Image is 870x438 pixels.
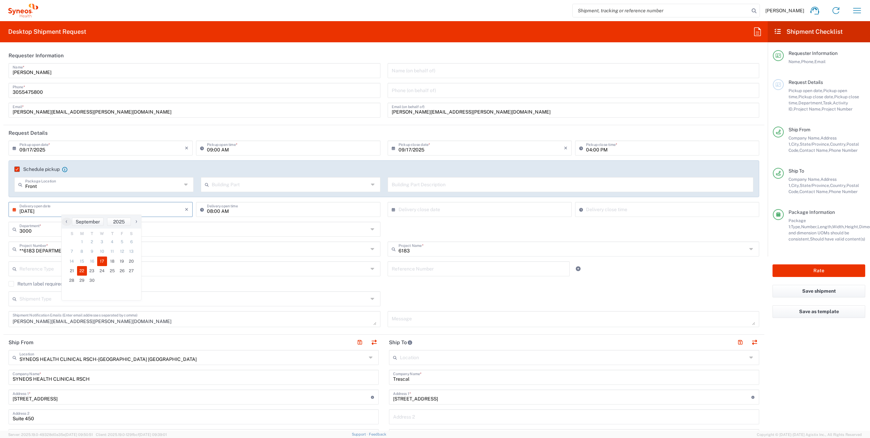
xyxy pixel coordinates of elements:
h2: Ship To [389,339,412,346]
th: weekday [67,230,77,237]
span: 20 [126,257,136,266]
span: 25 [107,266,117,276]
button: 2025 [107,218,131,226]
span: State/Province, [800,183,830,188]
span: September [76,219,100,224]
span: Phone Number [829,189,858,194]
span: Country, [830,142,846,147]
span: 8 [77,247,87,256]
span: 16 [87,257,97,266]
span: 13 [126,247,136,256]
th: weekday [107,230,117,237]
button: ‹ [62,218,72,226]
span: Request Details [789,79,823,85]
bs-datepicker-navigation-view: ​ ​ ​ [62,218,141,226]
span: Company Name, [789,135,821,141]
i: × [185,204,189,215]
span: Country, [830,183,846,188]
span: Department, [798,100,823,105]
span: City, [791,183,800,188]
span: 22 [77,266,87,276]
span: 14 [67,257,77,266]
span: 1 [77,237,87,247]
span: [PERSON_NAME] [765,8,804,14]
span: 12 [117,247,127,256]
span: Pickup close date, [798,94,834,99]
span: Height, [845,224,859,229]
th: weekday [77,230,87,237]
span: Length, [817,224,832,229]
span: Task, [823,100,833,105]
th: weekday [117,230,127,237]
span: 3 [97,237,107,247]
th: weekday [97,230,107,237]
span: Phone Number [829,148,858,153]
span: 23 [87,266,97,276]
span: 24 [97,266,107,276]
span: Email [814,59,826,64]
button: › [131,218,141,226]
span: Ship To [789,168,804,174]
span: Ship From [789,127,810,132]
span: [DATE] 09:39:01 [139,433,167,437]
span: Name, [789,59,801,64]
span: Contact Name, [799,148,829,153]
h2: Request Details [9,130,48,136]
span: Company Name, [789,177,821,182]
span: 29 [77,276,87,285]
span: Should have valid content(s) [810,236,865,242]
span: Package 1: [789,218,806,229]
button: September [72,218,104,226]
th: weekday [126,230,136,237]
span: Server: 2025.19.0-49328d0a35e [8,433,93,437]
th: weekday [87,230,97,237]
span: Package Information [789,209,835,215]
span: 30 [87,276,97,285]
i: × [185,143,189,154]
span: 19 [117,257,127,266]
span: 5 [117,237,127,247]
bs-datepicker-container: calendar [61,215,141,301]
span: 4 [107,237,117,247]
span: Phone, [801,59,814,64]
span: Width, [832,224,845,229]
span: [DATE] 09:50:51 [65,433,93,437]
a: Add Reference [573,264,583,274]
span: 7 [67,247,77,256]
span: Number, [801,224,817,229]
span: 9 [87,247,97,256]
h2: Ship From [9,339,33,346]
span: City, [791,142,800,147]
span: › [131,217,141,225]
span: Type, [791,224,801,229]
a: Feedback [369,432,386,436]
span: 15 [77,257,87,266]
span: Client: 2025.19.0-129fbcf [96,433,167,437]
span: State/Province, [800,142,830,147]
span: 28 [67,276,77,285]
span: Project Number [822,106,853,112]
span: Copyright © [DATE]-[DATE] Agistix Inc., All Rights Reserved [757,432,862,438]
label: Schedule pickup [14,166,60,172]
span: Project Name, [794,106,822,112]
span: 17 [97,257,107,266]
h2: Shipment Checklist [774,28,843,36]
span: 6 [126,237,136,247]
span: 2 [87,237,97,247]
h2: Desktop Shipment Request [8,28,86,36]
i: × [564,143,568,154]
a: Support [352,432,369,436]
label: Return label required [9,281,63,287]
input: Shipment, tracking or reference number [573,4,749,17]
span: 27 [126,266,136,276]
span: ‹ [61,217,72,225]
span: Requester Information [789,50,838,56]
span: 2025 [113,219,125,224]
span: Pickup open date, [789,88,823,93]
span: 26 [117,266,127,276]
button: Rate [772,264,865,277]
button: Save as template [772,305,865,318]
h2: Requester Information [9,52,64,59]
span: 10 [97,247,107,256]
span: 11 [107,247,117,256]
